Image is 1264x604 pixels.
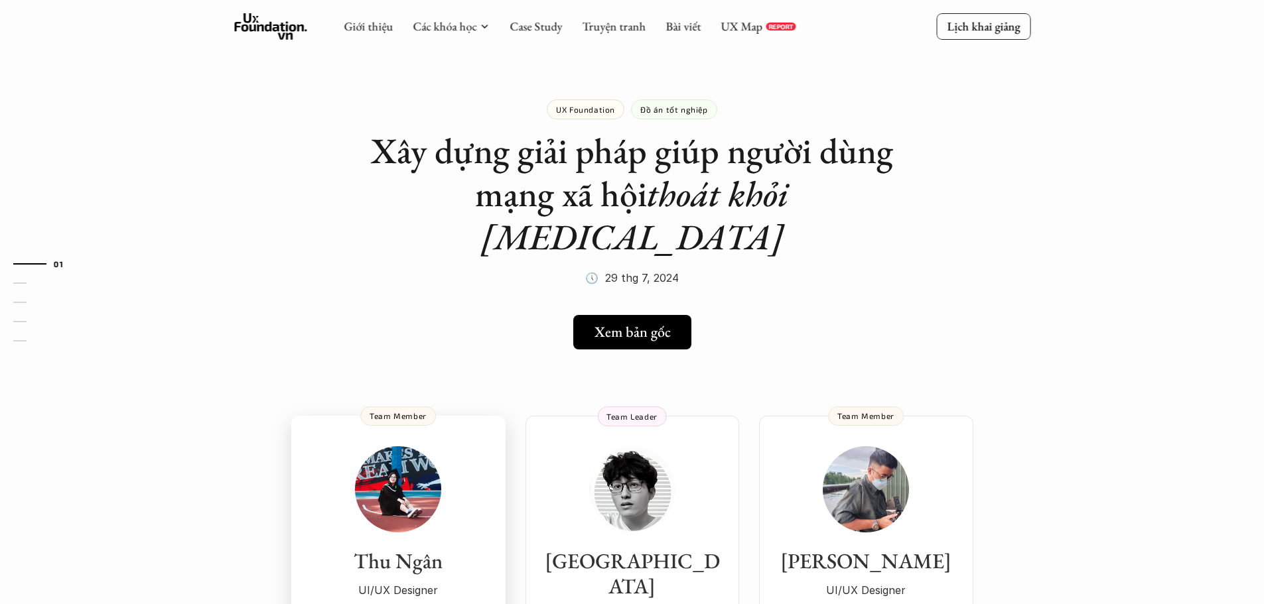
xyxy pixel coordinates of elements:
p: Đồ án tốt nghiệp [640,105,708,114]
p: Team Member [837,411,894,420]
a: Case Study [510,19,562,34]
h5: Xem bản gốc [595,324,671,341]
strong: 01 [54,259,63,268]
p: UX Foundation [556,105,615,114]
a: 01 [13,256,76,272]
a: Xem bản gốc [573,315,691,349]
em: thoát khỏi [MEDICAL_DATA] [481,170,798,260]
h3: Thu Ngân [305,548,492,574]
p: UI/UX Designer [772,580,960,600]
p: Lịch khai giảng [947,19,1020,34]
a: Truyện tranh [582,19,646,34]
a: Bài viết [666,19,701,34]
a: Lịch khai giảng [936,13,1030,39]
h1: Xây dựng giải pháp giúp người dùng mạng xã hội [367,129,898,258]
a: UX Map [721,19,762,34]
p: Team Leader [606,412,658,421]
p: 🕔 29 thg 7, 2024 [585,268,679,288]
h3: [GEOGRAPHIC_DATA] [539,548,726,599]
a: Các khóa học [413,19,476,34]
a: REPORT [766,23,796,30]
p: UI/UX Designer [305,580,492,600]
a: Giới thiệu [344,19,393,34]
p: REPORT [768,23,793,30]
p: Team Member [370,411,427,420]
h3: [PERSON_NAME] [772,548,960,574]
